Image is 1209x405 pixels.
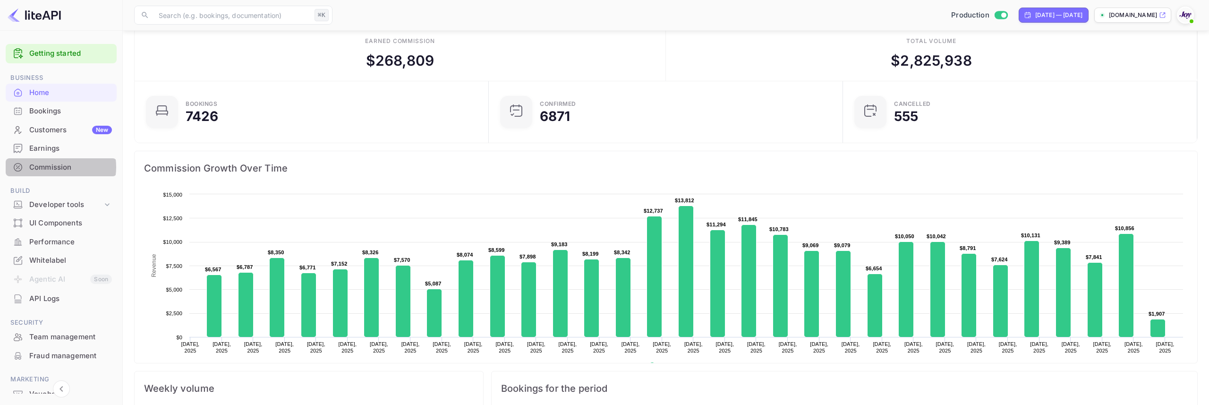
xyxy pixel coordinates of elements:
[1109,11,1157,19] p: [DOMAIN_NAME]
[6,290,117,308] div: API Logs
[991,257,1008,262] text: $7,624
[644,208,663,214] text: $12,737
[551,241,568,247] text: $9,183
[401,341,420,353] text: [DATE], 2025
[715,341,734,353] text: [DATE], 2025
[495,341,514,353] text: [DATE], 2025
[779,341,797,353] text: [DATE], 2025
[967,341,986,353] text: [DATE], 2025
[488,247,505,253] text: $8,599
[213,341,231,353] text: [DATE], 2025
[29,106,112,117] div: Bookings
[6,139,117,158] div: Earnings
[338,341,357,353] text: [DATE], 2025
[166,287,182,293] text: $5,000
[6,214,117,233] div: UI Components
[1030,341,1048,353] text: [DATE], 2025
[464,341,483,353] text: [DATE], 2025
[866,266,882,271] text: $6,654
[29,218,112,229] div: UI Components
[675,198,694,203] text: $13,812
[153,6,311,25] input: Search (e.g. bookings, documentation)
[895,233,914,239] text: $10,050
[457,252,473,258] text: $8,074
[394,257,410,263] text: $7,570
[1115,225,1134,231] text: $10,856
[29,332,112,343] div: Team management
[29,125,112,136] div: Customers
[6,84,117,102] div: Home
[151,254,157,277] text: Revenue
[237,264,253,270] text: $6,787
[906,37,957,45] div: Total volume
[29,237,112,248] div: Performance
[6,251,117,270] div: Whitelabel
[894,101,931,107] div: CANCELLED
[6,139,117,157] a: Earnings
[684,341,703,353] text: [DATE], 2025
[6,347,117,365] div: Fraud management
[299,265,316,270] text: $6,771
[29,199,102,210] div: Developer tools
[6,44,117,63] div: Getting started
[527,341,545,353] text: [DATE], 2025
[176,335,182,340] text: $0
[1093,341,1111,353] text: [DATE], 2025
[365,37,435,45] div: Earned commission
[834,242,851,248] text: $9,079
[29,255,112,266] div: Whitelabel
[163,192,182,198] text: $15,000
[370,341,388,353] text: [DATE], 2025
[927,233,946,239] text: $10,042
[6,121,117,139] div: CustomersNew
[92,126,112,134] div: New
[6,318,117,328] span: Security
[29,48,112,59] a: Getting started
[1062,341,1080,353] text: [DATE], 2025
[960,245,976,251] text: $8,791
[6,73,117,83] span: Business
[186,110,219,123] div: 7426
[163,239,182,245] text: $10,000
[738,216,758,222] text: $11,845
[747,341,766,353] text: [DATE], 2025
[181,341,200,353] text: [DATE], 2025
[894,110,918,123] div: 555
[1086,254,1102,260] text: $7,841
[6,385,117,403] a: Vouchers
[582,251,599,257] text: $8,199
[1021,233,1040,238] text: $10,131
[999,341,1017,353] text: [DATE], 2025
[268,250,284,255] text: $8,350
[6,290,117,307] a: API Logs
[29,87,112,98] div: Home
[904,341,923,353] text: [DATE], 2025
[1149,311,1165,317] text: $1,907
[6,328,117,346] div: Team management
[6,186,117,196] span: Build
[653,341,671,353] text: [DATE], 2025
[315,9,329,21] div: ⌘K
[331,261,348,267] text: $7,152
[8,8,61,23] img: LiteAPI logo
[205,267,221,272] text: $6,567
[366,50,434,71] div: $ 268,809
[873,341,891,353] text: [DATE], 2025
[6,233,117,251] div: Performance
[622,341,640,353] text: [DATE], 2025
[6,158,117,177] div: Commission
[519,254,536,259] text: $7,898
[936,341,954,353] text: [DATE], 2025
[810,341,828,353] text: [DATE], 2025
[1019,8,1089,23] div: Click to change the date range period
[707,222,726,227] text: $11,294
[769,226,789,232] text: $10,783
[6,214,117,232] a: UI Components
[244,341,263,353] text: [DATE], 2025
[501,381,1188,396] span: Bookings for the period
[29,143,112,154] div: Earnings
[307,341,325,353] text: [DATE], 2025
[540,110,570,123] div: 6871
[29,293,112,304] div: API Logs
[29,351,112,362] div: Fraud management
